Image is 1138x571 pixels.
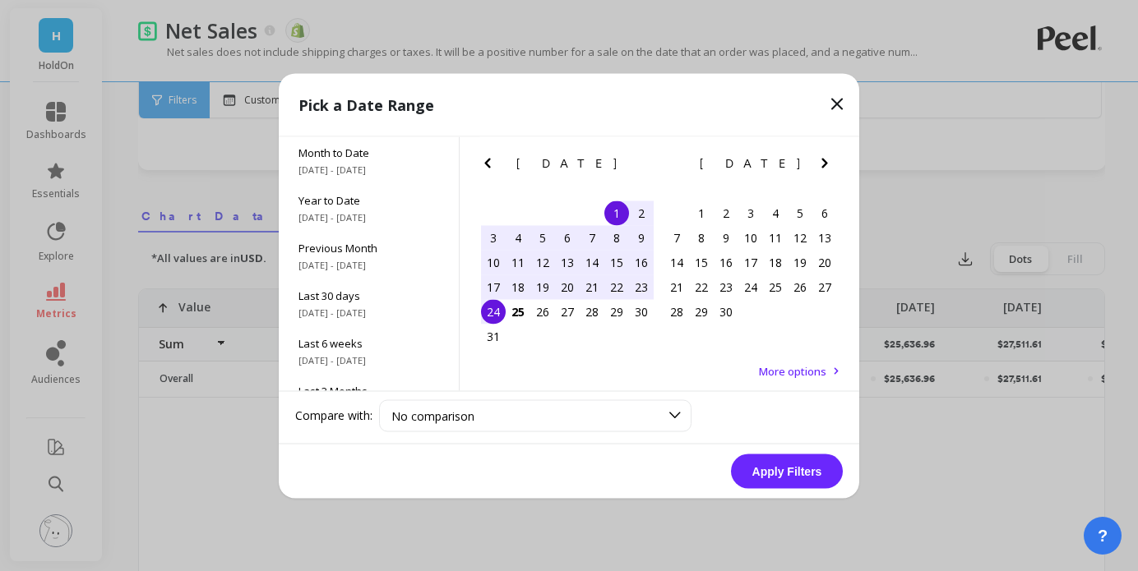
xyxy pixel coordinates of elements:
div: Choose Friday, August 29th, 2025 [604,299,629,324]
div: Choose Sunday, August 3rd, 2025 [481,225,506,250]
label: Compare with: [295,408,372,424]
div: Choose Wednesday, September 10th, 2025 [738,225,763,250]
span: [DATE] - [DATE] [298,210,439,223]
button: ? [1084,517,1122,555]
div: Choose Wednesday, September 3rd, 2025 [738,200,763,225]
div: Choose Monday, August 18th, 2025 [506,274,530,299]
span: Month to Date [298,145,439,159]
div: Choose Monday, August 25th, 2025 [506,299,530,324]
div: Choose Friday, August 8th, 2025 [604,225,629,250]
div: Choose Monday, August 4th, 2025 [506,225,530,250]
span: Previous Month [298,240,439,255]
div: Choose Wednesday, August 6th, 2025 [555,225,580,250]
div: Choose Thursday, August 7th, 2025 [580,225,604,250]
span: [DATE] [700,156,803,169]
div: Choose Thursday, August 28th, 2025 [580,299,604,324]
div: Choose Thursday, September 4th, 2025 [763,200,788,225]
div: Choose Friday, September 12th, 2025 [788,225,812,250]
div: Choose Sunday, September 14th, 2025 [664,250,689,274]
div: Choose Tuesday, September 2nd, 2025 [714,200,738,225]
div: Choose Sunday, August 24th, 2025 [481,299,506,324]
div: Choose Monday, September 15th, 2025 [689,250,714,274]
div: month 2025-08 [481,200,654,348]
div: Choose Friday, August 15th, 2025 [604,250,629,274]
div: Choose Tuesday, August 12th, 2025 [530,250,555,274]
span: No comparison [391,408,474,423]
button: Previous Month [478,153,504,179]
div: Choose Sunday, September 21st, 2025 [664,274,689,299]
div: Choose Friday, September 19th, 2025 [788,250,812,274]
div: Choose Sunday, September 7th, 2025 [664,225,689,250]
div: Choose Thursday, August 14th, 2025 [580,250,604,274]
div: Choose Saturday, August 23rd, 2025 [629,274,654,299]
div: Choose Friday, September 26th, 2025 [788,274,812,299]
span: More options [759,363,826,378]
button: Apply Filters [731,454,843,488]
div: month 2025-09 [664,200,837,324]
div: Choose Thursday, August 21st, 2025 [580,274,604,299]
div: Choose Monday, August 11th, 2025 [506,250,530,274]
div: Choose Monday, September 22nd, 2025 [689,274,714,299]
div: Choose Sunday, August 17th, 2025 [481,274,506,299]
span: Last 6 weeks [298,335,439,350]
div: Choose Saturday, September 27th, 2025 [812,274,837,299]
div: Choose Wednesday, August 13th, 2025 [555,250,580,274]
span: [DATE] [516,156,619,169]
div: Choose Saturday, August 2nd, 2025 [629,200,654,225]
div: Choose Wednesday, August 20th, 2025 [555,274,580,299]
button: Previous Month [661,153,687,179]
div: Choose Tuesday, September 9th, 2025 [714,225,738,250]
div: Choose Tuesday, September 16th, 2025 [714,250,738,274]
div: Choose Tuesday, August 19th, 2025 [530,274,555,299]
span: Last 30 days [298,288,439,302]
div: Choose Tuesday, August 5th, 2025 [530,225,555,250]
div: Choose Friday, September 5th, 2025 [788,200,812,225]
span: [DATE] - [DATE] [298,306,439,319]
div: Choose Sunday, August 10th, 2025 [481,250,506,274]
div: Choose Friday, August 22nd, 2025 [604,274,629,299]
div: Choose Wednesday, August 27th, 2025 [555,299,580,324]
div: Choose Friday, August 1st, 2025 [604,200,629,225]
div: Choose Sunday, August 31st, 2025 [481,324,506,348]
span: ? [1098,524,1108,547]
div: Choose Tuesday, September 23rd, 2025 [714,274,738,299]
span: [DATE] - [DATE] [298,353,439,366]
div: Choose Thursday, September 25th, 2025 [763,274,788,299]
div: Choose Tuesday, August 26th, 2025 [530,299,555,324]
div: Choose Saturday, September 6th, 2025 [812,200,837,225]
span: Last 3 Months [298,383,439,398]
div: Choose Saturday, August 30th, 2025 [629,299,654,324]
button: Next Month [631,153,658,179]
div: Choose Saturday, August 16th, 2025 [629,250,654,274]
div: Choose Monday, September 8th, 2025 [689,225,714,250]
div: Choose Saturday, September 13th, 2025 [812,225,837,250]
div: Choose Thursday, September 11th, 2025 [763,225,788,250]
div: Choose Monday, September 29th, 2025 [689,299,714,324]
div: Choose Monday, September 1st, 2025 [689,200,714,225]
span: [DATE] - [DATE] [298,258,439,271]
p: Pick a Date Range [298,93,434,116]
div: Choose Wednesday, September 24th, 2025 [738,274,763,299]
div: Choose Saturday, August 9th, 2025 [629,225,654,250]
span: [DATE] - [DATE] [298,163,439,176]
button: Next Month [815,153,841,179]
div: Choose Saturday, September 20th, 2025 [812,250,837,274]
div: Choose Thursday, September 18th, 2025 [763,250,788,274]
div: Choose Wednesday, September 17th, 2025 [738,250,763,274]
div: Choose Sunday, September 28th, 2025 [664,299,689,324]
div: Choose Tuesday, September 30th, 2025 [714,299,738,324]
span: Year to Date [298,192,439,207]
